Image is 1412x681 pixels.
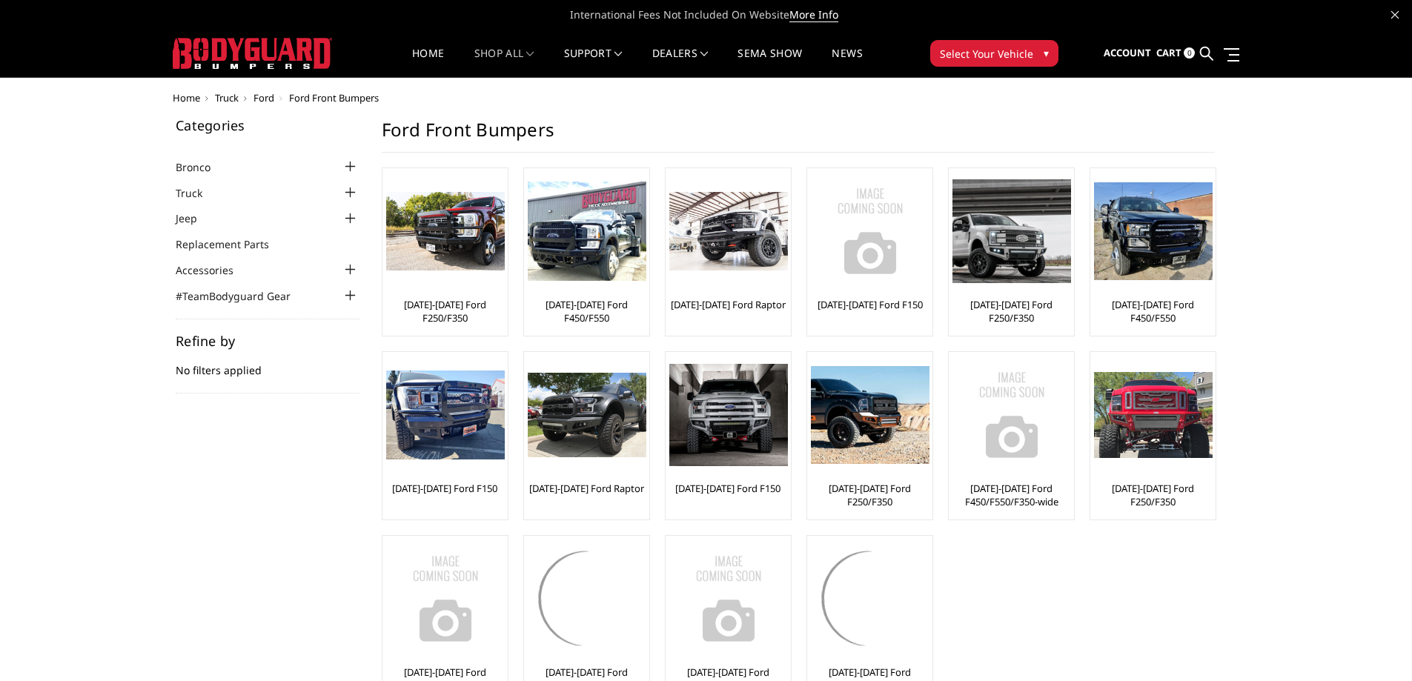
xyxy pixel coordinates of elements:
[529,482,644,495] a: [DATE]-[DATE] Ford Raptor
[811,172,929,290] img: No Image
[412,48,444,77] a: Home
[818,298,923,311] a: [DATE]-[DATE] Ford F150
[176,159,229,175] a: Bronco
[1104,46,1151,59] span: Account
[652,48,709,77] a: Dealers
[1156,33,1195,73] a: Cart 0
[669,539,787,658] a: No Image
[176,288,309,304] a: #TeamBodyguard Gear
[173,38,332,69] img: BODYGUARD BUMPERS
[176,236,288,252] a: Replacement Parts
[1184,47,1195,59] span: 0
[173,91,200,104] a: Home
[952,482,1070,508] a: [DATE]-[DATE] Ford F450/F550/F350-wide
[289,91,379,104] span: Ford Front Bumpers
[176,185,221,201] a: Truck
[1104,33,1151,73] a: Account
[930,40,1058,67] button: Select Your Vehicle
[386,539,505,658] img: No Image
[528,298,646,325] a: [DATE]-[DATE] Ford F450/F550
[176,119,359,132] h5: Categories
[789,7,838,22] a: More Info
[386,298,504,325] a: [DATE]-[DATE] Ford F250/F350
[671,298,786,311] a: [DATE]-[DATE] Ford Raptor
[386,539,504,658] a: No Image
[564,48,623,77] a: Support
[675,482,780,495] a: [DATE]-[DATE] Ford F150
[253,91,274,104] a: Ford
[176,334,359,393] div: No filters applied
[811,172,929,290] a: No Image
[811,482,929,508] a: [DATE]-[DATE] Ford F250/F350
[952,356,1071,474] img: No Image
[1044,45,1049,61] span: ▾
[392,482,497,495] a: [DATE]-[DATE] Ford F150
[738,48,802,77] a: SEMA Show
[940,46,1033,62] span: Select Your Vehicle
[832,48,862,77] a: News
[1156,46,1181,59] span: Cart
[176,210,216,226] a: Jeep
[215,91,239,104] a: Truck
[1094,482,1212,508] a: [DATE]-[DATE] Ford F250/F350
[474,48,534,77] a: shop all
[176,334,359,348] h5: Refine by
[952,298,1070,325] a: [DATE]-[DATE] Ford F250/F350
[669,539,788,658] img: No Image
[176,262,252,278] a: Accessories
[1094,298,1212,325] a: [DATE]-[DATE] Ford F450/F550
[382,119,1215,153] h1: Ford Front Bumpers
